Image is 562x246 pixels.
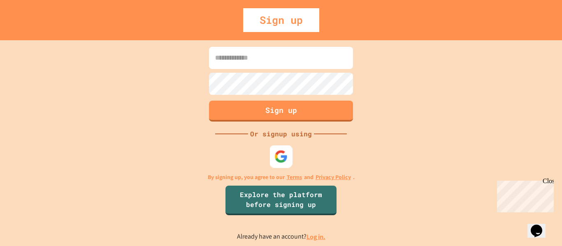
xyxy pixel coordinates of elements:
a: Explore the platform before signing up [225,186,337,215]
p: By signing up, you agree to our and . [208,173,355,182]
p: Already have an account? [237,232,325,242]
div: Chat with us now!Close [3,3,57,52]
div: Sign up [243,8,319,32]
img: google-icon.svg [274,149,288,163]
a: Terms [287,173,302,182]
div: Or signup using [248,129,314,139]
iframe: chat widget [494,177,554,212]
a: Log in. [307,232,325,241]
iframe: chat widget [527,213,554,238]
button: Sign up [209,101,353,122]
a: Privacy Policy [316,173,351,182]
